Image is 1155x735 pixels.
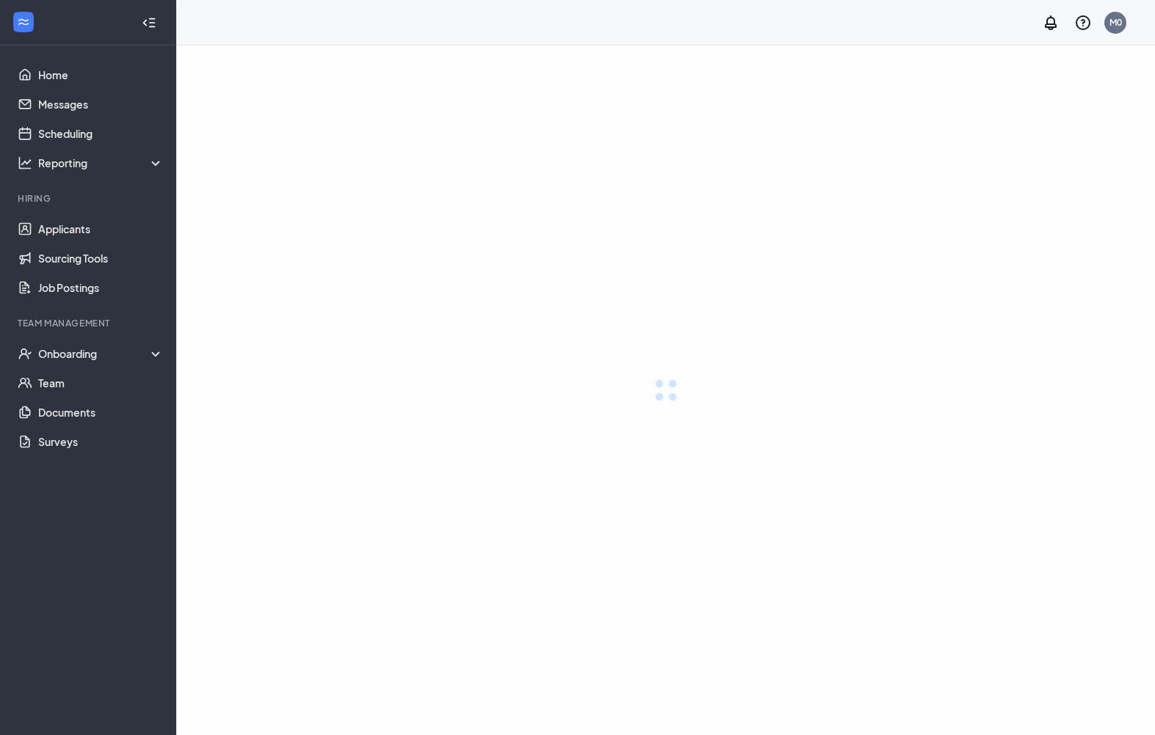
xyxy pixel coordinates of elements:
svg: WorkstreamLogo [16,15,31,29]
a: Messages [38,89,164,119]
a: Applicants [38,214,164,244]
div: M0 [1109,16,1122,29]
div: Hiring [18,192,161,205]
a: Job Postings [38,273,164,302]
svg: Notifications [1042,14,1060,32]
div: Reporting [38,156,164,170]
svg: Collapse [142,15,156,30]
a: Surveys [38,427,164,456]
a: Sourcing Tools [38,244,164,273]
a: Scheduling [38,119,164,148]
svg: UserCheck [18,346,32,361]
a: Team [38,368,164,398]
svg: Analysis [18,156,32,170]
a: Documents [38,398,164,427]
div: Onboarding [38,346,151,361]
a: Home [38,60,164,89]
svg: QuestionInfo [1074,14,1092,32]
div: Team Management [18,317,161,329]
